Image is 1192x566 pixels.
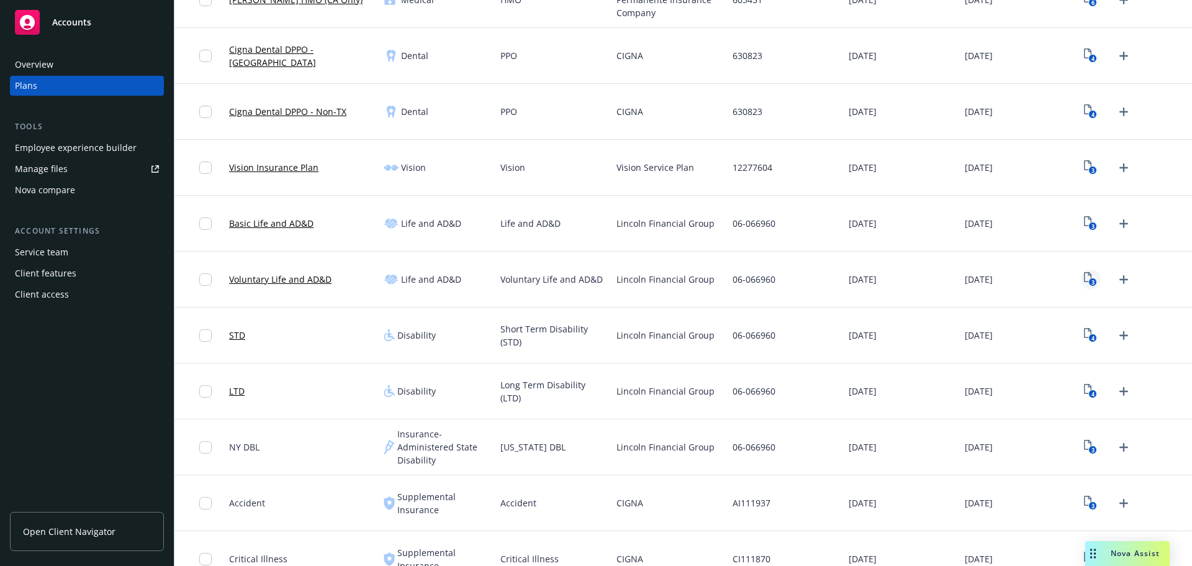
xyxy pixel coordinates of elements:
span: [DATE] [965,273,993,286]
span: [DATE] [849,385,877,398]
span: Vision [500,161,525,174]
span: CIGNA [616,496,643,509]
span: Accounts [52,17,91,27]
span: Vision [401,161,426,174]
a: STD [229,329,245,342]
span: 630823 [733,105,762,118]
span: Critical Illness [500,552,559,565]
span: Voluntary Life and AD&D [500,273,603,286]
a: View Plan Documents [1081,158,1101,178]
span: [DATE] [965,329,993,342]
a: View Plan Documents [1081,381,1101,401]
span: [DATE] [965,552,993,565]
a: Upload Plan Documents [1114,381,1134,401]
a: Upload Plan Documents [1114,493,1134,513]
a: Plans [10,76,164,96]
text: 3 [1091,167,1095,175]
span: [DATE] [965,440,993,454]
span: [DATE] [849,273,877,286]
span: Critical Illness [229,552,287,565]
a: Upload Plan Documents [1114,158,1134,178]
span: Short Term Disability (STD) [500,322,607,349]
a: Nova compare [10,180,164,200]
span: Lincoln Financial Group [616,329,715,342]
a: Voluntary Life and AD&D [229,273,332,286]
span: Lincoln Financial Group [616,273,715,286]
text: 4 [1091,334,1095,342]
span: CIGNA [616,552,643,565]
span: Dental [401,105,428,118]
a: View Plan Documents [1081,214,1101,234]
text: 3 [1091,502,1095,510]
div: Tools [10,121,164,133]
a: Employee experience builder [10,138,164,158]
span: [DATE] [849,105,877,118]
text: 3 [1091,278,1095,286]
a: Cigna Dental DPPO - Non-TX [229,105,346,118]
span: [DATE] [849,496,877,509]
div: Client features [15,263,76,283]
span: [DATE] [849,161,877,174]
span: Accident [229,496,265,509]
span: CIGNA [616,49,643,62]
span: Lincoln Financial Group [616,385,715,398]
a: Vision Insurance Plan [229,161,318,174]
span: 06-066960 [733,273,775,286]
span: [DATE] [965,385,993,398]
span: 06-066960 [733,385,775,398]
span: Lincoln Financial Group [616,440,715,454]
input: Toggle Row Selected [199,385,212,398]
text: 3 [1091,222,1095,231]
a: View Plan Documents [1081,326,1101,345]
span: Insurance-Administered State Disability [397,427,490,467]
span: Open Client Navigator [23,525,115,538]
span: [DATE] [965,217,993,230]
a: Upload Plan Documents [1114,437,1134,457]
span: Disability [397,385,436,398]
a: Upload Plan Documents [1114,46,1134,66]
text: 3 [1091,446,1095,454]
span: [DATE] [965,496,993,509]
div: Client access [15,285,69,304]
span: [DATE] [965,49,993,62]
a: View Plan Documents [1081,437,1101,457]
input: Toggle Row Selected [199,553,212,565]
a: Upload Plan Documents [1114,270,1134,290]
span: Supplemental Insurance [397,490,490,516]
a: View Plan Documents [1081,270,1101,290]
span: 06-066960 [733,217,775,230]
input: Toggle Row Selected [199,50,212,62]
input: Toggle Row Selected [199,441,212,454]
div: Employee experience builder [15,138,137,158]
span: Disability [397,329,436,342]
span: Long Term Disability (LTD) [500,378,607,404]
a: Basic Life and AD&D [229,217,314,230]
span: [DATE] [849,329,877,342]
a: View Plan Documents [1081,493,1101,513]
span: Life and AD&D [401,273,461,286]
input: Toggle Row Selected [199,162,212,174]
a: Overview [10,55,164,75]
span: [DATE] [965,105,993,118]
button: Nova Assist [1085,541,1170,566]
span: 06-066960 [733,440,775,454]
text: 4 [1091,55,1095,63]
a: Service team [10,242,164,262]
span: 06-066960 [733,329,775,342]
span: Lincoln Financial Group [616,217,715,230]
span: [DATE] [849,440,877,454]
input: Toggle Row Selected [199,106,212,118]
div: Nova compare [15,180,75,200]
span: Life and AD&D [500,217,561,230]
a: Cigna Dental DPPO - [GEOGRAPHIC_DATA] [229,43,374,69]
span: CIGNA [616,105,643,118]
a: Upload Plan Documents [1114,326,1134,345]
div: Overview [15,55,53,75]
a: Client access [10,285,164,304]
span: PPO [500,105,517,118]
text: 4 [1091,111,1095,119]
span: Dental [401,49,428,62]
a: Accounts [10,5,164,40]
span: AI111937 [733,496,770,509]
span: Nova Assist [1111,548,1160,559]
